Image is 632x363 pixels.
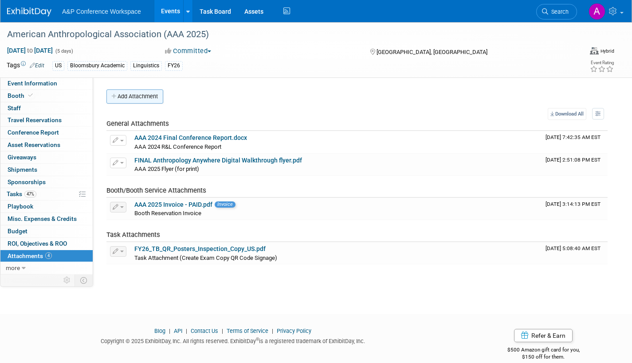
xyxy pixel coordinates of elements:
td: Upload Timestamp [542,131,608,153]
div: $500 Amazon gift card for you, [472,340,614,361]
a: more [0,262,93,274]
a: AAA 2024 Final Conference Report.docx [134,134,247,141]
a: Staff [0,102,93,114]
a: Giveaways [0,151,93,163]
a: Sponsorships [0,176,93,188]
a: Asset Reservations [0,139,93,151]
span: ROI, Objectives & ROO [8,240,67,247]
a: ROI, Objectives & ROO [0,238,93,250]
a: Conference Report [0,127,93,139]
a: Edit [30,62,44,69]
span: Asset Reservations [8,141,60,148]
span: Task Attachments [106,231,160,239]
td: Upload Timestamp [542,198,608,220]
td: Upload Timestamp [542,154,608,176]
span: Booth [8,92,35,99]
span: AAA 2025 Flyer (for print) [134,166,199,172]
a: Booth [0,90,93,102]
a: FY26_TB_QR_Posters_Inspection_Copy_US.pdf [134,245,266,252]
span: Search [548,8,569,15]
span: Upload Timestamp [546,157,601,163]
span: (5 days) [55,48,73,54]
span: to [26,47,34,54]
span: Booth/Booth Service Attachments [106,186,206,194]
span: | [270,328,275,334]
a: Budget [0,225,93,237]
span: Upload Timestamp [546,134,601,140]
div: Event Format [524,46,614,59]
a: Download All [548,108,586,120]
span: Misc. Expenses & Credits [8,215,77,222]
td: Upload Timestamp [542,242,608,264]
span: Playbook [8,203,33,210]
span: Invoice [215,201,236,207]
a: Blog [154,328,165,334]
span: Staff [8,104,21,112]
span: | [220,328,225,334]
span: Shipments [8,166,37,173]
span: Conference Report [8,129,59,136]
span: 4 [45,252,52,259]
div: $150 off for them. [472,353,614,361]
sup: ® [256,337,259,342]
td: Tags [7,61,44,71]
span: Task Attachment (Create Exam Copy QR Code Signage) [134,255,277,261]
td: Personalize Event Tab Strip [59,274,75,286]
span: [GEOGRAPHIC_DATA], [GEOGRAPHIC_DATA] [377,49,487,55]
a: Terms of Service [227,328,268,334]
button: Committed [162,46,215,56]
span: Upload Timestamp [546,245,601,251]
a: Privacy Policy [277,328,311,334]
span: Sponsorships [8,178,46,185]
span: Budget [8,228,27,235]
div: Copyright © 2025 ExhibitDay, Inc. All rights reserved. ExhibitDay is a registered trademark of Ex... [7,335,459,345]
span: Event Information [8,80,57,87]
span: Upload Timestamp [546,201,601,207]
span: Travel Reservations [8,116,62,124]
img: Amanda Oney [589,3,605,20]
img: Format-Hybrid.png [590,47,599,54]
span: | [184,328,189,334]
div: Linguistics [130,61,162,70]
div: Hybrid [600,48,614,54]
i: Booth reservation complete [28,93,33,98]
span: General Attachments [106,120,169,127]
span: A&P Conference Workspace [62,8,141,15]
div: FY26 [165,61,183,70]
span: more [6,264,20,271]
span: Attachments [8,252,52,259]
a: AAA 2025 Invoice - PAID.pdf [134,201,212,208]
img: ExhibitDay [7,8,51,16]
a: Shipments [0,164,93,176]
td: Toggle Event Tabs [75,274,93,286]
div: Event Format [590,46,614,55]
span: Giveaways [8,154,36,161]
span: Booth Reservation Invoice [134,210,201,216]
div: Event Rating [590,61,614,65]
a: Misc. Expenses & Credits [0,213,93,225]
div: American Anthropological Association (AAA 2025) [4,27,562,42]
span: AAA 2024 R&L Conference Report [134,143,221,150]
a: Refer & Earn [514,329,573,342]
a: Attachments4 [0,250,93,262]
span: | [167,328,173,334]
span: Tasks [7,190,36,197]
span: [DATE] [DATE] [7,46,53,54]
a: Contact Us [191,328,218,334]
a: Search [536,4,577,19]
a: Tasks47% [0,188,93,200]
a: FINAL Anthropology Anywhere Digital Walkthrough flyer.pdf [134,157,302,164]
button: Add Attachment [106,89,163,104]
div: US [52,61,64,70]
a: API [174,328,182,334]
a: Event Information [0,77,93,89]
a: Playbook [0,201,93,212]
span: 47% [24,191,36,197]
div: Bloomsbury Academic [67,61,127,70]
a: Travel Reservations [0,114,93,126]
